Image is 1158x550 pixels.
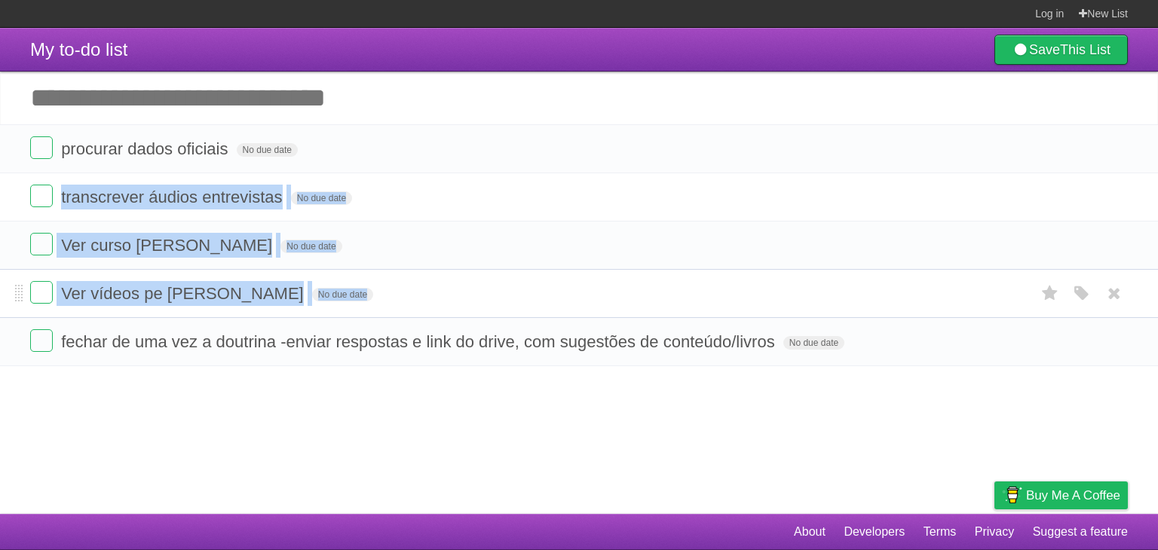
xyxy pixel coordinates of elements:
[844,518,905,546] a: Developers
[1026,482,1120,509] span: Buy me a coffee
[30,39,127,60] span: My to-do list
[1033,518,1128,546] a: Suggest a feature
[30,281,53,304] label: Done
[794,518,826,546] a: About
[312,288,373,301] span: No due date
[1002,482,1022,508] img: Buy me a coffee
[30,136,53,159] label: Done
[1036,281,1065,306] label: Star task
[61,284,308,303] span: Ver vídeos pe [PERSON_NAME]
[30,329,53,352] label: Done
[994,35,1128,65] a: SaveThis List
[280,240,342,253] span: No due date
[30,185,53,207] label: Done
[1060,42,1111,57] b: This List
[61,236,276,255] span: Ver curso [PERSON_NAME]
[61,188,286,206] span: transcrever áudios entrevistas
[975,518,1014,546] a: Privacy
[237,143,298,157] span: No due date
[291,191,352,205] span: No due date
[783,336,844,350] span: No due date
[61,139,231,158] span: procurar dados oficiais
[30,233,53,255] label: Done
[61,332,779,351] span: fechar de uma vez a doutrina -enviar respostas e link do drive, com sugestões de conteúdo/livros
[994,481,1128,509] a: Buy me a coffee
[924,518,957,546] a: Terms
